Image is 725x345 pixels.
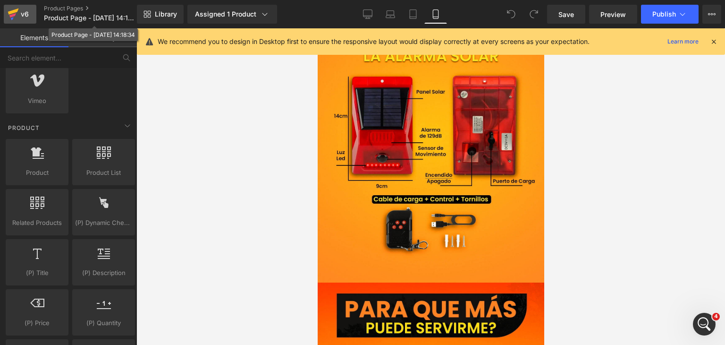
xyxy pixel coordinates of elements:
[693,313,716,336] iframe: Intercom live chat
[155,10,177,18] span: Library
[7,123,41,132] span: Product
[15,75,73,80] div: Operator • Hace 2m
[40,26,110,33] a: [GEOGRAPHIC_DATA]
[8,90,181,229] div: Mi dice…
[34,229,181,259] div: Esto es un row y deseo meter un video dentro de ese row
[8,318,66,328] span: (P) Price
[8,218,66,228] span: Related Products
[8,268,66,278] span: (P) Title
[558,9,574,19] span: Save
[8,253,181,269] textarea: Escribe un mensaje...
[702,5,721,24] button: More
[15,7,147,53] div: Mientras tanto, siéntase libre de explorar nuestro para obtener pasos útiles de solución de probl...
[379,5,402,24] a: Laptop
[589,5,637,24] a: Preview
[8,168,66,178] span: Product
[402,5,424,24] a: Tablet
[424,5,447,24] a: Mobile
[75,218,132,228] span: (P) Dynamic Checkout Button
[75,268,132,278] span: (P) Description
[137,5,184,24] a: New Library
[8,229,181,259] div: Mi dice…
[712,313,720,320] span: 4
[664,36,702,47] a: Learn more
[356,5,379,24] a: Desktop
[158,36,590,47] p: We recommend you to design in Desktop first to ensure the responsive layout would display correct...
[44,5,152,12] a: Product Pages
[27,5,42,20] img: Profile image for Operator
[44,14,135,22] span: Product Page - [DATE] 14:18:34
[6,4,24,22] button: go back
[524,5,543,24] button: Redo
[19,8,31,20] div: v6
[162,269,177,284] button: Enviar un mensaje…
[51,30,135,40] div: Product Page - [DATE] 14:18:34
[45,273,52,280] button: Adjuntar un archivo
[4,5,36,24] a: v6
[75,168,132,178] span: Product List
[652,10,676,18] span: Publish
[195,9,270,19] div: Assigned 1 Product
[165,4,183,22] button: Inicio
[15,273,22,280] button: Selector de emoji
[600,9,626,19] span: Preview
[15,58,147,67] div: ¡Agradecemos mucho su paciencia! 🙌
[46,9,79,16] h1: Operator
[75,318,132,328] span: (P) Quantity
[502,5,521,24] button: Undo
[641,5,699,24] button: Publish
[8,96,66,106] span: Vimeo
[30,273,37,280] button: Selector de gif
[42,234,174,253] div: Esto es un row y deseo meter un video dentro de ese row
